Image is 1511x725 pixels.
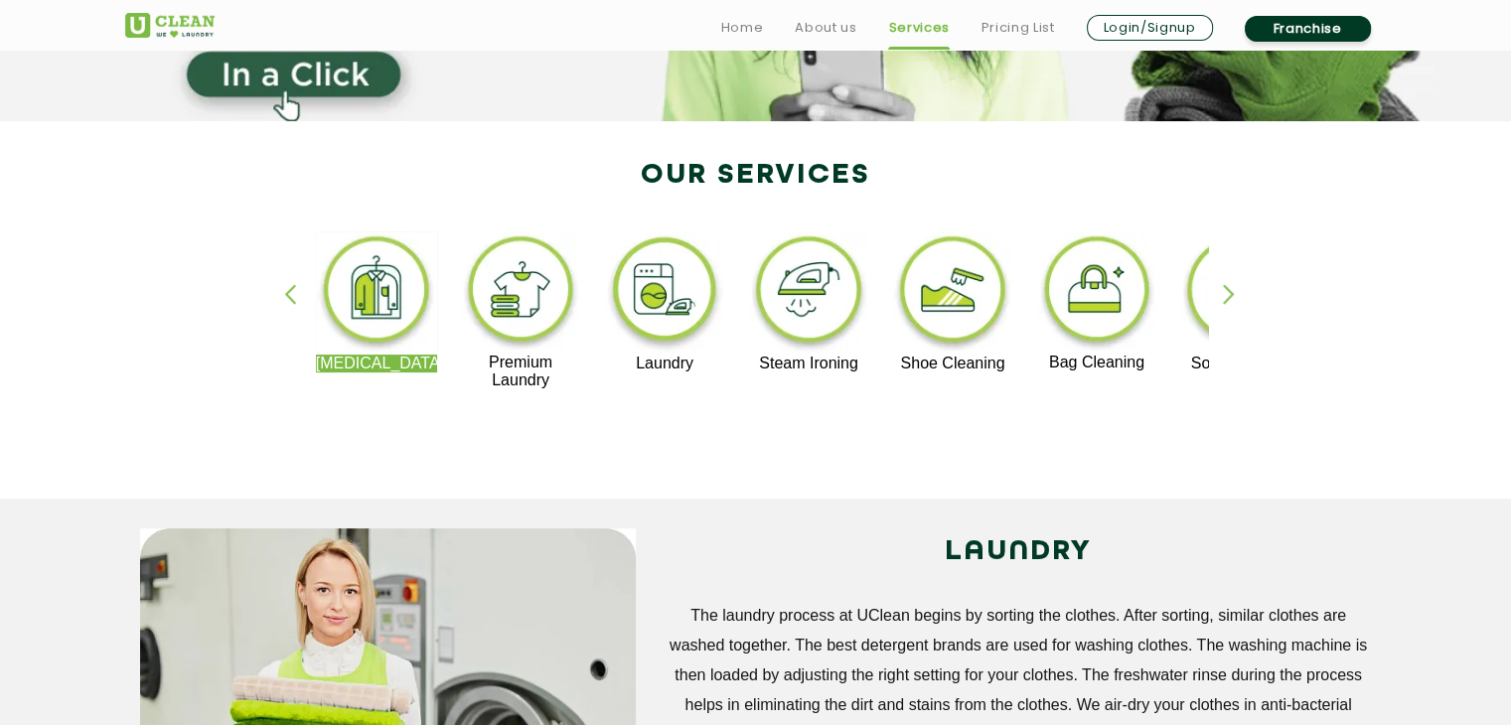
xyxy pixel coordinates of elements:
img: sofa_cleaning_11zon.webp [1179,231,1301,355]
img: bag_cleaning_11zon.webp [1036,231,1158,354]
p: Sofa Cleaning [1179,355,1301,372]
img: steam_ironing_11zon.webp [748,231,870,355]
p: Laundry [604,355,726,372]
p: Shoe Cleaning [892,355,1014,372]
img: UClean Laundry and Dry Cleaning [125,13,215,38]
p: Bag Cleaning [1036,354,1158,371]
a: About us [795,16,856,40]
p: Steam Ironing [748,355,870,372]
img: premium_laundry_cleaning_11zon.webp [460,231,582,354]
p: Premium Laundry [460,354,582,389]
img: laundry_cleaning_11zon.webp [604,231,726,355]
h2: LAUNDRY [666,528,1372,576]
a: Franchise [1245,16,1371,42]
a: Login/Signup [1087,15,1213,41]
p: [MEDICAL_DATA] [316,355,438,372]
a: Home [721,16,764,40]
a: Services [888,16,949,40]
img: dry_cleaning_11zon.webp [316,231,438,355]
a: Pricing List [982,16,1055,40]
img: shoe_cleaning_11zon.webp [892,231,1014,355]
